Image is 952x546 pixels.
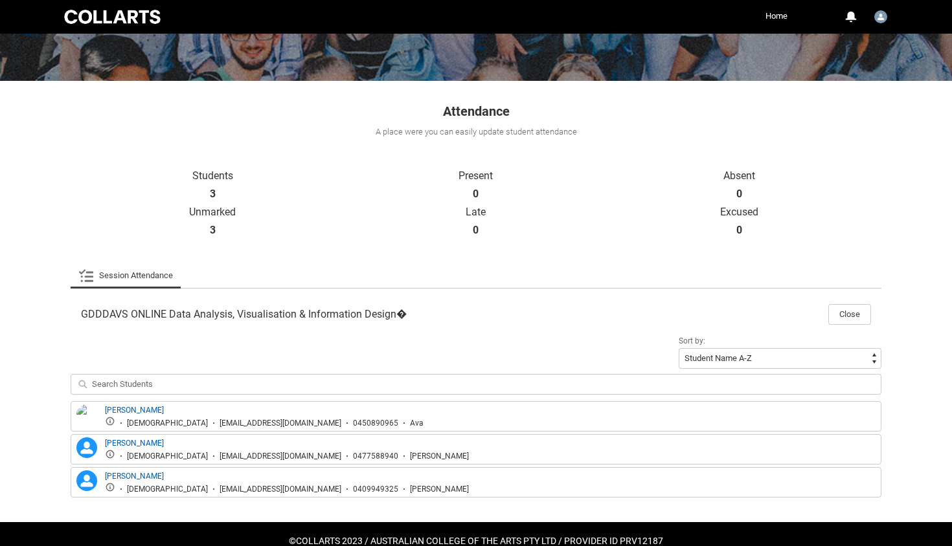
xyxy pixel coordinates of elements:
[220,452,341,461] div: [EMAIL_ADDRESS][DOMAIN_NAME]
[81,169,345,182] p: Students
[410,452,469,461] div: [PERSON_NAME]
[607,206,871,219] p: Excused
[473,188,479,201] strong: 0
[210,224,216,237] strong: 3
[443,104,510,119] span: Attendance
[220,419,341,428] div: [EMAIL_ADDRESS][DOMAIN_NAME]
[105,439,164,448] a: [PERSON_NAME]
[76,470,97,491] lightning-icon: Tynika Young
[871,5,890,26] button: User Profile Faculty.eismawi
[81,206,345,219] p: Unmarked
[353,419,398,428] div: 0450890965
[105,472,164,481] a: [PERSON_NAME]
[736,224,742,237] strong: 0
[410,419,424,428] div: Ava
[473,224,479,237] strong: 0
[679,336,705,345] span: Sort by:
[607,169,871,182] p: Absent
[78,263,173,289] a: Session Attendance
[210,188,216,201] strong: 3
[71,263,181,289] li: Session Attendance
[345,206,608,219] p: Late
[828,304,871,325] button: Close
[762,6,791,26] a: Home
[127,485,208,494] div: [DEMOGRAPHIC_DATA]
[736,188,742,201] strong: 0
[345,169,608,182] p: Present
[71,374,881,395] input: Search Students
[220,485,341,494] div: [EMAIL_ADDRESS][DOMAIN_NAME]
[353,452,398,461] div: 0477588940
[127,419,208,428] div: [DEMOGRAPHIC_DATA]
[81,308,407,321] span: GDDDAVS ONLINE Data Analysis, Visualisation & Information Design�
[127,452,208,461] div: [DEMOGRAPHIC_DATA]
[76,437,97,458] lightning-icon: Riley King
[874,10,887,23] img: Faculty.eismawi
[410,485,469,494] div: [PERSON_NAME]
[105,406,164,415] a: [PERSON_NAME]
[353,485,398,494] div: 0409949325
[76,404,97,433] img: Ava Wilson
[69,126,883,138] div: A place were you can easily update student attendance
